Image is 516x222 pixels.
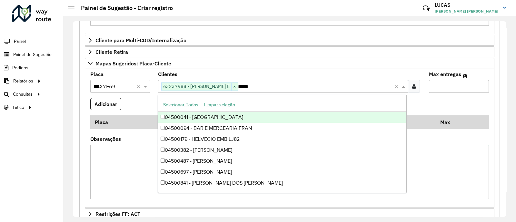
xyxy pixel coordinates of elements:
[85,69,494,208] div: Mapas Sugeridos: Placa-Cliente
[201,100,238,110] button: Limpar seleção
[160,100,201,110] button: Selecionar Todos
[95,38,186,43] span: Cliente para Multi-CDD/Internalização
[157,115,351,129] th: Código Cliente
[95,49,128,54] span: Cliente Retira
[463,73,467,79] em: Máximo de clientes que serão colocados na mesma rota com os clientes informados
[12,104,24,111] span: Tático
[158,123,407,134] div: 04500094 - BAR E MERCEARIA FRAN
[419,1,433,15] a: Contato Rápido
[12,64,28,71] span: Pedidos
[158,156,407,167] div: 04500487 - [PERSON_NAME]
[158,178,407,188] div: 04500841 - [PERSON_NAME] DOS [PERSON_NAME]
[429,70,461,78] label: Max entregas
[158,134,407,145] div: 04500179 - HELVECIO EMB LJ82
[13,78,33,84] span: Relatórios
[158,167,407,178] div: 04500697 - [PERSON_NAME]
[436,115,461,129] th: Max
[90,98,121,110] button: Adicionar
[14,38,26,45] span: Painel
[137,82,142,90] span: Clear all
[158,70,177,78] label: Clientes
[95,61,171,66] span: Mapas Sugeridos: Placa-Cliente
[90,115,157,129] th: Placa
[158,145,407,156] div: 04500382 - [PERSON_NAME]
[85,58,494,69] a: Mapas Sugeridos: Placa-Cliente
[85,35,494,46] a: Cliente para Multi-CDD/Internalização
[158,95,407,193] ng-dropdown-panel: Options list
[13,91,33,98] span: Consultas
[90,70,104,78] label: Placa
[74,5,173,12] h2: Painel de Sugestão - Criar registro
[158,188,407,199] div: 04501089 - [PERSON_NAME] [PERSON_NAME]
[162,82,231,90] span: 63237988 - [PERSON_NAME] E
[90,135,121,143] label: Observações
[395,82,400,90] span: Clear all
[85,46,494,57] a: Cliente Retira
[435,8,498,14] span: [PERSON_NAME] [PERSON_NAME]
[13,51,52,58] span: Painel de Sugestão
[95,211,140,217] span: Restrições FF: ACT
[158,112,407,123] div: 04500041 - [GEOGRAPHIC_DATA]
[85,208,494,219] a: Restrições FF: ACT
[231,83,238,91] span: ×
[435,2,498,8] h3: LUCAS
